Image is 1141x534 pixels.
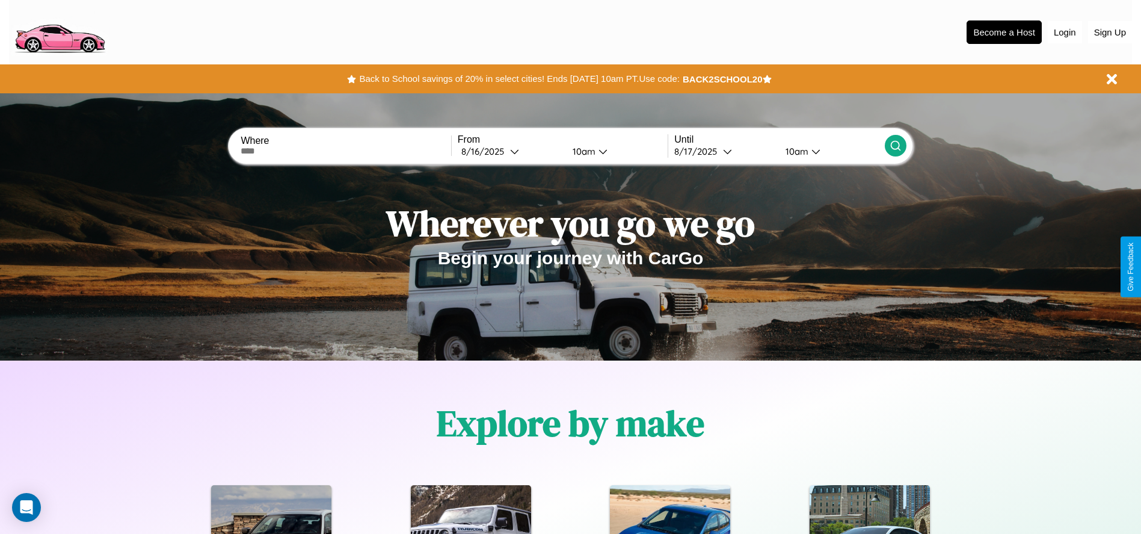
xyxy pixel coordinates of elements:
[674,146,723,157] div: 8 / 17 / 2025
[241,135,451,146] label: Where
[9,6,110,56] img: logo
[458,145,563,158] button: 8/16/2025
[776,145,885,158] button: 10am
[461,146,510,157] div: 8 / 16 / 2025
[567,146,598,157] div: 10am
[674,134,884,145] label: Until
[356,70,682,87] button: Back to School savings of 20% in select cities! Ends [DATE] 10am PT.Use code:
[12,493,41,522] div: Open Intercom Messenger
[967,20,1042,44] button: Become a Host
[1088,21,1132,43] button: Sign Up
[683,74,763,84] b: BACK2SCHOOL20
[1048,21,1082,43] button: Login
[437,399,704,448] h1: Explore by make
[563,145,668,158] button: 10am
[1127,243,1135,291] div: Give Feedback
[458,134,668,145] label: From
[780,146,811,157] div: 10am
